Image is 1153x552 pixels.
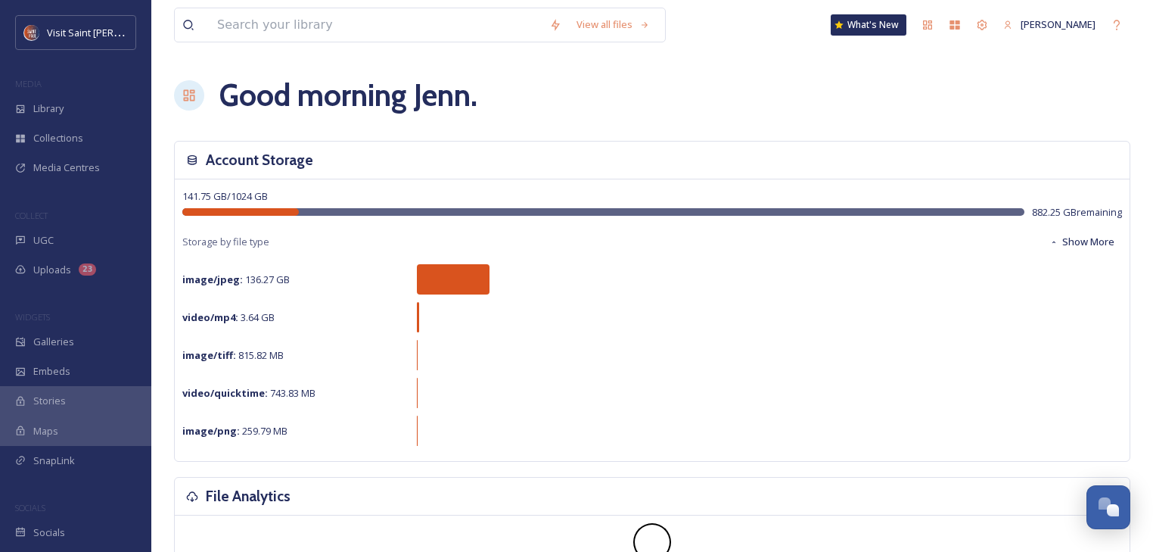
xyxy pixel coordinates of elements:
[569,10,657,39] a: View all files
[1032,205,1122,220] span: 882.25 GB remaining
[182,273,290,286] span: 136.27 GB
[79,264,96,276] div: 23
[33,263,71,277] span: Uploads
[182,310,238,324] strong: video/mp4 :
[1021,17,1096,31] span: [PERSON_NAME]
[996,10,1103,39] a: [PERSON_NAME]
[182,273,243,286] strong: image/jpeg :
[24,25,39,40] img: Visit%20Saint%20Paul%20Updated%20Profile%20Image.jpg
[33,131,83,145] span: Collections
[182,189,268,203] span: 141.75 GB / 1024 GB
[1086,485,1130,529] button: Open Chat
[15,78,42,89] span: MEDIA
[182,310,275,324] span: 3.64 GB
[33,394,66,408] span: Stories
[206,149,313,171] h3: Account Storage
[33,525,65,540] span: Socials
[206,485,291,507] h3: File Analytics
[33,335,74,349] span: Galleries
[182,386,315,400] span: 743.83 MB
[182,424,287,438] span: 259.79 MB
[15,210,48,221] span: COLLECT
[1042,227,1122,257] button: Show More
[33,454,75,468] span: SnapLink
[182,386,268,400] strong: video/quicktime :
[47,25,168,39] span: Visit Saint [PERSON_NAME]
[33,424,58,438] span: Maps
[219,73,477,118] h1: Good morning Jenn .
[33,161,100,175] span: Media Centres
[182,348,236,362] strong: image/tiff :
[15,502,45,513] span: SOCIALS
[33,233,54,248] span: UGC
[15,311,50,323] span: WIDGETS
[182,235,269,249] span: Storage by file type
[33,364,70,379] span: Embeds
[182,348,284,362] span: 815.82 MB
[831,14,906,36] a: What's New
[33,101,64,116] span: Library
[210,8,542,42] input: Search your library
[182,424,240,438] strong: image/png :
